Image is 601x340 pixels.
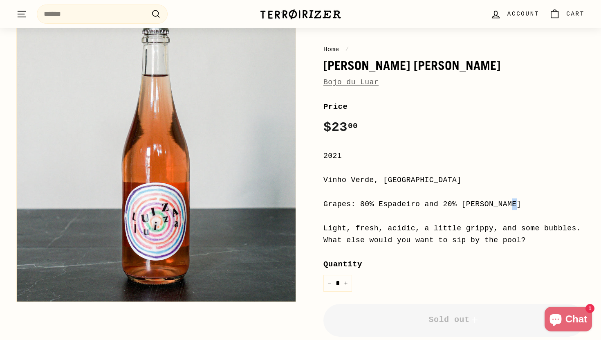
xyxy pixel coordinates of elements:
button: Increase item quantity by one [340,275,352,292]
div: Light, fresh, acidic, a little grippy, and some bubbles. What else would you want to sip by the p... [323,223,585,246]
nav: breadcrumbs [323,45,585,54]
label: Price [323,101,585,113]
a: Account [485,2,544,26]
div: Grapes: 80% Espadeiro and 20% [PERSON_NAME] [323,198,585,210]
button: Reduce item quantity by one [323,275,336,292]
a: Cart [544,2,590,26]
h1: [PERSON_NAME] [PERSON_NAME] [323,59,585,72]
span: Cart [566,9,585,18]
span: / [343,46,351,53]
div: 2021 [323,150,585,162]
inbox-online-store-chat: Shopify online store chat [542,307,594,333]
a: Home [323,46,339,53]
span: $23 [323,120,358,135]
input: quantity [323,275,352,292]
div: Vinho Verde, [GEOGRAPHIC_DATA] [323,174,585,186]
img: Luiza Luiza [17,23,296,302]
sup: 00 [348,122,358,131]
button: Sold out [323,304,585,337]
span: Account [507,9,539,18]
a: Bojo du Luar [323,78,379,86]
label: Quantity [323,258,585,270]
span: Sold out [428,315,479,324]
